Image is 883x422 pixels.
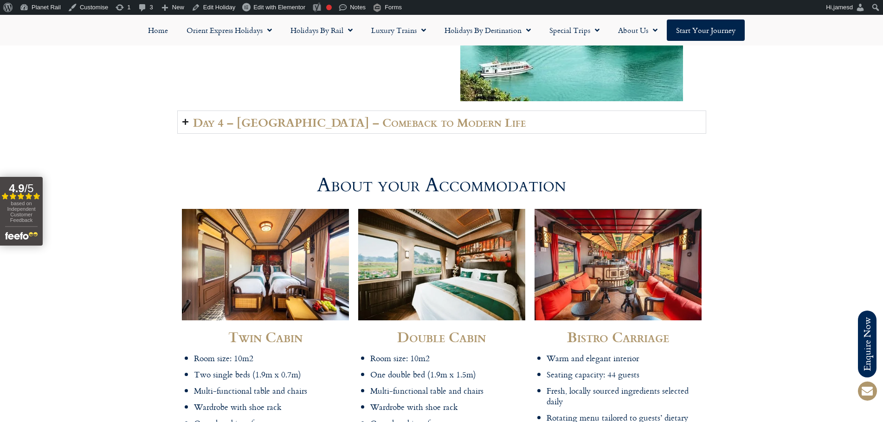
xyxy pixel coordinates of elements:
li: One double bed (1.9m x 1.5m) [370,369,525,380]
li: Multi-functional table and chairs [194,385,349,396]
nav: Menu [5,19,878,41]
h2: Day 4 – [GEOGRAPHIC_DATA] – Comeback to Modern Life [193,116,526,129]
a: Holidays by Destination [435,19,540,41]
a: Start your Journey [667,19,745,41]
div: Focus keyphrase not set [326,5,332,10]
h2: About your Accommodation [317,175,566,195]
span: jamesd [833,4,853,11]
summary: Day 4 – [GEOGRAPHIC_DATA] – Comeback to Modern Life [177,110,706,134]
a: About Us [609,19,667,41]
li: Wardrobe with shoe rack [194,402,349,412]
li: Warm and elegant interior [547,353,702,364]
a: Luxury Trains [362,19,435,41]
li: Seating capacity: 44 guests [547,369,702,380]
span: Edit with Elementor [253,4,305,11]
li: Two single beds (1.9m x 0.7m) [194,369,349,380]
li: Wardrobe with shoe rack [370,402,525,412]
a: Special Trips [540,19,609,41]
a: Orient Express Holidays [177,19,281,41]
h2: Bistro Carriage [535,330,702,344]
a: Home [139,19,177,41]
li: Room size: 10m2 [194,353,349,364]
h2: Twin Cabin [182,330,349,344]
li: Multi-functional table and chairs [370,385,525,396]
li: Fresh, locally sourced ingredients selected daily [547,385,702,407]
h2: Double Cabin [358,330,525,344]
a: Holidays by Rail [281,19,362,41]
li: Room size: 10m2 [370,353,525,364]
